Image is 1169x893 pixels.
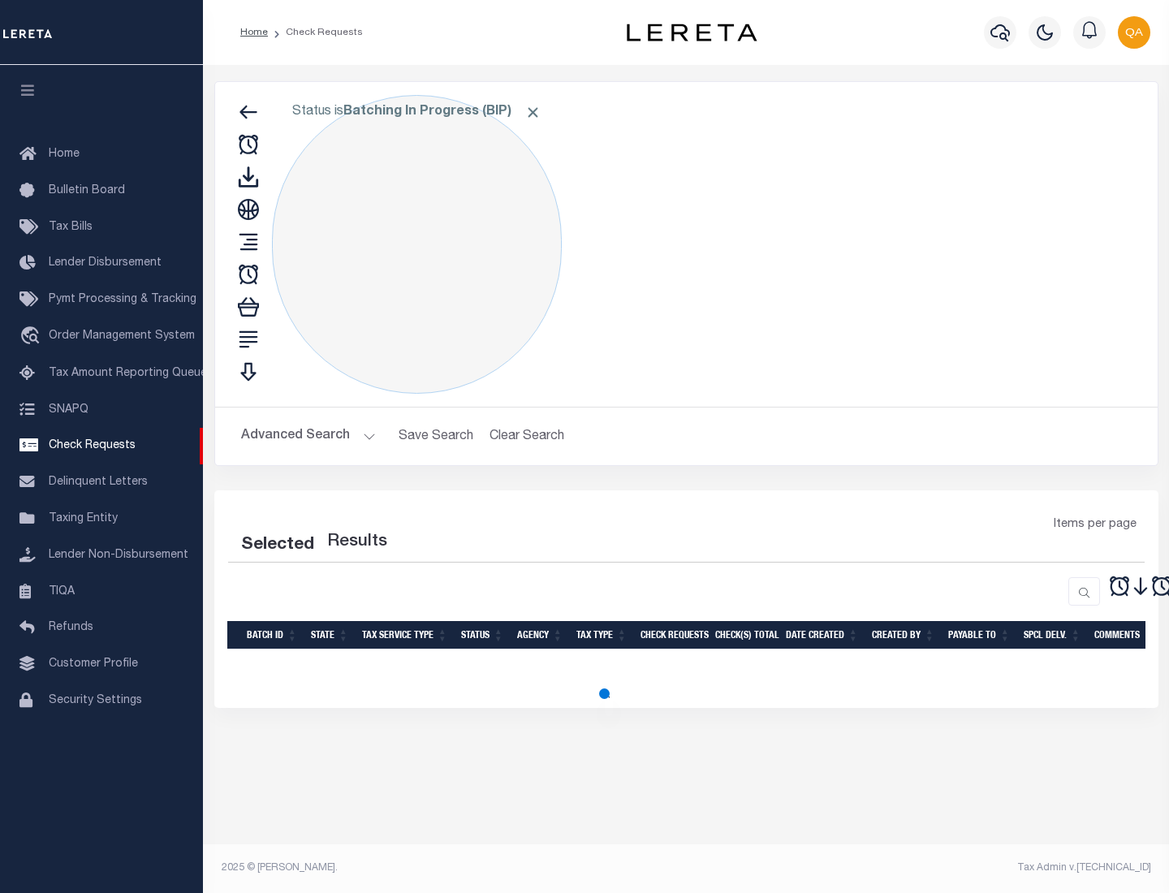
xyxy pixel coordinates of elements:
[49,440,136,451] span: Check Requests
[1017,621,1088,649] th: Spcl Delv.
[627,24,757,41] img: logo-dark.svg
[19,326,45,347] i: travel_explore
[49,368,207,379] span: Tax Amount Reporting Queue
[49,658,138,670] span: Customer Profile
[1088,621,1161,649] th: Comments
[389,421,483,452] button: Save Search
[483,421,572,452] button: Clear Search
[304,621,356,649] th: State
[865,621,942,649] th: Created By
[49,513,118,524] span: Taxing Entity
[49,477,148,488] span: Delinquent Letters
[49,403,88,415] span: SNAPQ
[709,621,779,649] th: Check(s) Total
[49,330,195,342] span: Order Management System
[343,106,541,119] b: Batching In Progress (BIP)
[356,621,455,649] th: Tax Service Type
[241,421,376,452] button: Advanced Search
[511,621,570,649] th: Agency
[49,222,93,233] span: Tax Bills
[942,621,1017,649] th: Payable To
[327,529,387,555] label: Results
[49,257,162,269] span: Lender Disbursement
[49,585,75,597] span: TIQA
[49,149,80,160] span: Home
[49,550,188,561] span: Lender Non-Disbursement
[455,621,511,649] th: Status
[570,621,634,649] th: Tax Type
[634,621,709,649] th: Check Requests
[49,185,125,196] span: Bulletin Board
[1054,516,1137,534] span: Items per page
[49,294,196,305] span: Pymt Processing & Tracking
[272,95,562,394] div: Click to Edit
[49,622,93,633] span: Refunds
[1118,16,1150,49] img: svg+xml;base64,PHN2ZyB4bWxucz0iaHR0cDovL3d3dy53My5vcmcvMjAwMC9zdmciIHBvaW50ZXItZXZlbnRzPSJub25lIi...
[779,621,865,649] th: Date Created
[209,861,687,875] div: 2025 © [PERSON_NAME].
[524,104,541,121] span: Click to Remove
[241,533,314,559] div: Selected
[698,861,1151,875] div: Tax Admin v.[TECHNICAL_ID]
[240,28,268,37] a: Home
[268,25,363,40] li: Check Requests
[240,621,304,649] th: Batch Id
[49,695,142,706] span: Security Settings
